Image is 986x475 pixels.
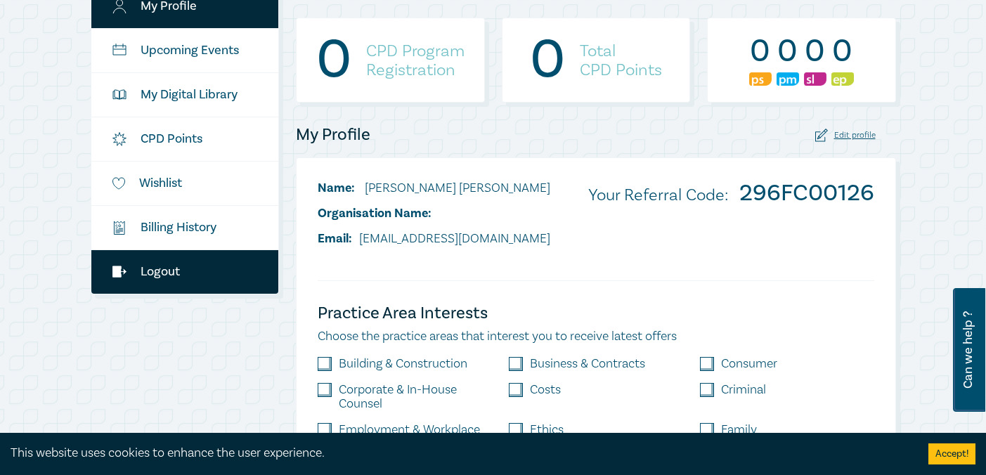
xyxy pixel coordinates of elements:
span: Your Referral Code: [588,184,728,206]
label: Costs [530,383,561,397]
p: Choose the practice areas that interest you to receive latest offers [318,327,874,346]
tspan: $ [115,223,118,230]
li: [EMAIL_ADDRESS][DOMAIN_NAME] [318,230,550,248]
div: 0 [749,33,772,70]
img: Ethics & Professional Responsibility [831,72,854,86]
h4: Total CPD Points [580,41,662,79]
label: Criminal [721,383,766,397]
label: Consumer [721,357,777,371]
div: 0 [804,33,826,70]
label: Building & Construction [339,357,467,371]
label: Corporate & In-House Counsel [339,383,492,411]
div: 0 [316,42,352,79]
h4: Practice Area Interests [318,302,874,325]
span: Name: [318,180,355,196]
label: Employment & Workplace Relations [339,423,492,451]
span: Organisation Name: [318,205,432,221]
a: Wishlist [91,162,279,205]
li: [PERSON_NAME] [PERSON_NAME] [318,179,550,197]
div: 0 [777,33,799,70]
button: Accept cookies [928,443,975,464]
img: Practice Management & Business Skills [777,72,799,86]
div: 0 [530,42,566,79]
img: Professional Skills [749,72,772,86]
div: Edit profile [815,129,876,142]
a: CPD Points [91,117,279,161]
a: My Digital Library [91,73,279,117]
h4: CPD Program Registration [366,41,465,79]
div: 0 [831,33,854,70]
strong: 296FC00126 [739,178,874,208]
a: Upcoming Events [91,29,279,72]
h4: My Profile [296,124,370,146]
label: Business & Contracts [530,357,645,371]
label: Ethics [530,423,564,437]
div: This website uses cookies to enhance the user experience. [11,444,907,462]
span: Can we help ? [961,297,975,403]
img: Substantive Law [804,72,826,86]
a: Logout [91,250,279,294]
span: Email: [318,230,352,247]
a: $Billing History [91,206,279,249]
label: Family [721,423,757,437]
